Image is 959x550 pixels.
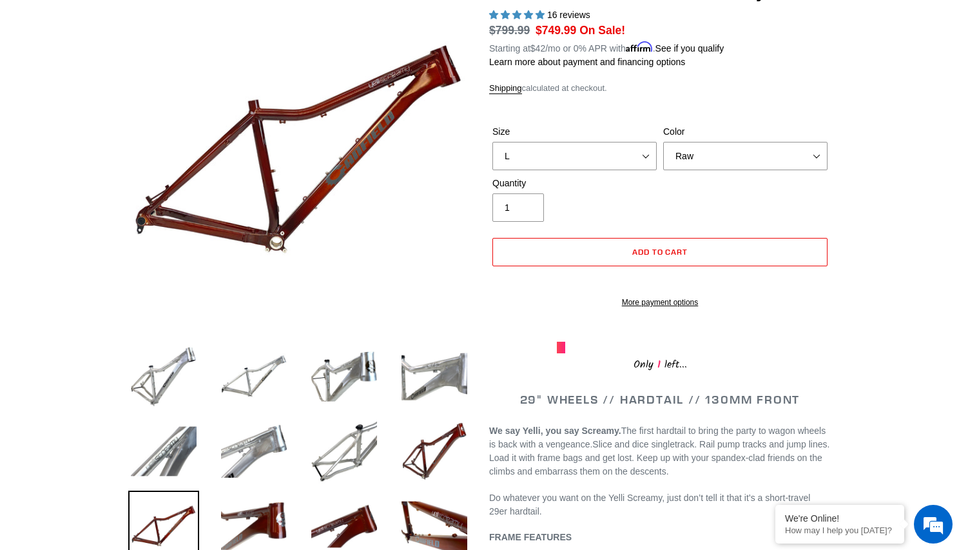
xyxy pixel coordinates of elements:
img: Load image into Gallery viewer, YELLI SCREAMY - Frame Only [399,416,470,487]
img: Load image into Gallery viewer, YELLI SCREAMY - Frame Only [218,341,289,412]
span: On Sale! [579,22,625,39]
div: Navigation go back [14,71,34,90]
span: Affirm [626,41,653,52]
a: See if you qualify - Learn more about Affirm Financing (opens in modal) [655,43,724,54]
p: Slice and dice singletrack. Rail pump tracks and jump lines. Load it with frame bags and get lost... [489,424,831,478]
a: Learn more about payment and financing options [489,57,685,67]
span: 16 reviews [547,10,590,20]
img: Load image into Gallery viewer, YELLI SCREAMY - Frame Only [128,341,199,412]
img: d_696896380_company_1647369064580_696896380 [41,64,73,97]
span: 5.00 stars [489,10,547,20]
button: Add to cart [492,238,828,266]
b: FRAME FEATURES [489,532,572,542]
span: Add to cart [632,247,688,257]
a: Shipping [489,83,522,94]
span: 1 [654,357,664,373]
img: Load image into Gallery viewer, YELLI SCREAMY - Frame Only [399,341,470,412]
p: Starting at /mo or 0% APR with . [489,39,724,55]
a: More payment options [492,297,828,308]
p: How may I help you today? [785,525,895,535]
span: $42 [530,43,545,54]
span: The first hardtail to bring the party to wagon wheels is back with a vengeance. [489,426,826,449]
textarea: Type your message and hit 'Enter' [6,352,246,397]
img: Load image into Gallery viewer, YELLI SCREAMY - Frame Only [309,341,380,412]
div: Chat with us now [86,72,236,89]
div: We're Online! [785,513,895,524]
div: calculated at checkout. [489,82,831,95]
span: 29" WHEELS // HARDTAIL // 130MM FRONT [520,392,800,407]
div: Minimize live chat window [211,6,242,37]
s: $799.99 [489,24,530,37]
div: Only left... [557,353,763,373]
img: Load image into Gallery viewer, YELLI SCREAMY - Frame Only [309,416,380,487]
b: We say Yelli, you say Screamy. [489,426,621,436]
span: We're online! [75,162,178,293]
img: Load image into Gallery viewer, YELLI SCREAMY - Frame Only [128,416,199,487]
span: Do whatever you want on the Yelli Screamy, just don’t tell it that it’s a short-travel 29er hardt... [489,493,810,516]
span: $749.99 [536,24,576,37]
label: Color [663,125,828,139]
img: Load image into Gallery viewer, YELLI SCREAMY - Frame Only [218,416,289,487]
label: Quantity [492,177,657,190]
label: Size [492,125,657,139]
